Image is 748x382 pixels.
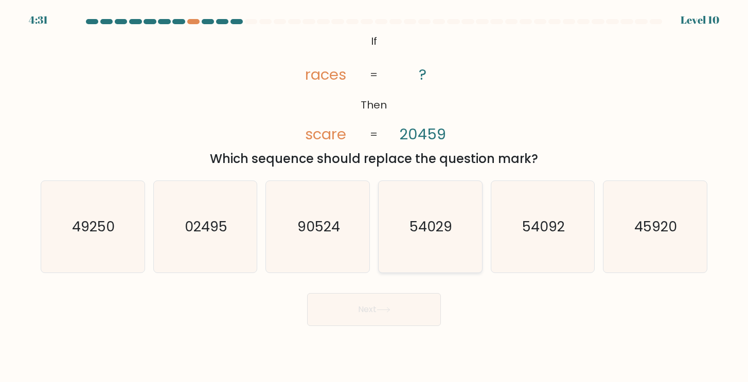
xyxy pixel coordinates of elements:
[635,217,678,236] text: 45920
[307,293,441,326] button: Next
[522,217,565,236] text: 54092
[370,67,378,82] tspan: =
[29,12,48,28] div: 4:31
[305,64,346,85] tspan: races
[681,12,719,28] div: Level 10
[297,217,340,236] text: 90524
[185,217,227,236] text: 02495
[305,124,346,144] tspan: scare
[370,127,378,141] tspan: =
[361,98,387,112] tspan: Then
[281,31,467,145] svg: @import url('[URL][DOMAIN_NAME]);
[410,217,453,236] text: 54029
[399,124,446,144] tspan: 20459
[73,217,115,236] text: 49250
[371,34,377,48] tspan: If
[47,150,701,168] div: Which sequence should replace the question mark?
[419,64,426,85] tspan: ?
